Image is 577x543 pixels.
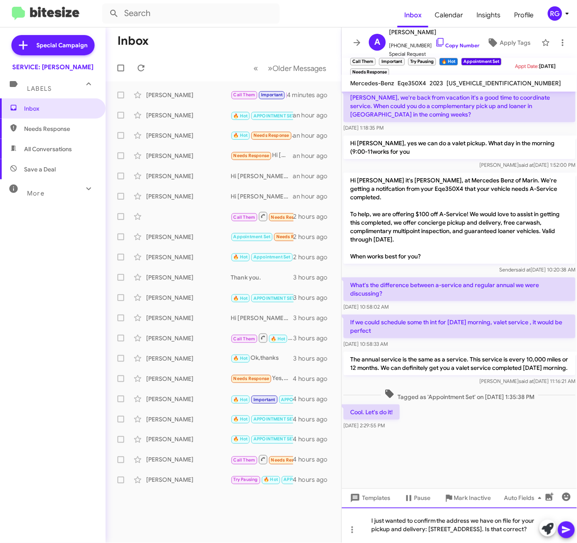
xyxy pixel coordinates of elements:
p: The annual service is the same as a service. This service is every 10,000 miles or 12 months. We ... [343,352,575,375]
span: Tagged as 'Appointment Set' on [DATE] 1:35:38 PM [381,389,538,401]
span: 🔥 Hot [234,397,248,402]
div: I just wanted to confirm the address we have on file for your pickup and delivery: [STREET_ADDRES... [342,508,577,543]
span: 2023 [430,79,444,87]
div: 4 hours ago [293,476,335,484]
span: A [374,35,380,49]
span: 🔥 Hot [271,336,286,342]
span: Labels [27,85,52,92]
span: Needs Response [253,133,289,138]
div: [PERSON_NAME] [146,293,231,302]
span: Mark Inactive [454,491,491,506]
div: Ok,thanks [231,353,294,363]
span: 🔥 Hot [234,416,248,422]
span: Appointment Set [234,234,271,239]
span: « [253,63,258,73]
div: Thanks, you too! [231,130,293,140]
div: [PERSON_NAME] [146,476,231,484]
div: Yes how about [DATE] 11:00 [231,232,294,242]
a: Profile [508,3,541,27]
a: Special Campaign [11,35,95,55]
div: [PERSON_NAME] [146,435,231,444]
div: [PERSON_NAME] [146,456,231,464]
span: [DATE] [539,63,555,69]
span: Appt Date: [515,63,539,69]
small: Needs Response [350,68,389,76]
span: [DATE] 2:29:55 PM [343,422,385,429]
div: an hour ago [293,111,335,119]
div: 3 hours ago [294,273,335,282]
div: Sounds good. If you have any questions, feel free to reach out to us. [231,414,293,424]
div: Inbound Call [231,292,294,303]
div: Yes, will do. Thank you very much. [231,374,293,383]
div: [PERSON_NAME] [146,91,231,99]
span: [US_VEHICLE_IDENTIFICATION_NUMBER] [447,79,561,87]
div: 4 hours ago [293,395,335,403]
p: Hi [PERSON_NAME] it's [PERSON_NAME], at Mercedes Benz of Marin. We're getting a notifcation from ... [343,173,575,264]
span: Older Messages [272,64,326,73]
span: Templates [348,491,390,506]
span: 🔥 Hot [234,133,248,138]
small: Try Pausing [408,58,436,65]
span: Needs Response [271,214,307,220]
span: [DATE] 10:58:33 AM [343,341,388,347]
div: [PERSON_NAME] [146,314,231,322]
div: [PERSON_NAME] [146,152,231,160]
div: Hi [PERSON_NAME], the total for your A-Service before tax and with the $100 discount applied come... [231,314,294,322]
button: Mark Inactive [437,491,498,506]
div: [PERSON_NAME] [146,375,231,383]
div: [PERSON_NAME] [146,415,231,424]
div: Absolutely! I've scheduled your appointment for [DATE] at 12:30 PM. Please let me know if you nee... [231,252,294,262]
span: » [268,63,272,73]
span: Auto Fields [504,491,545,506]
div: [PERSON_NAME] [146,354,231,363]
div: an hour ago [293,152,335,160]
small: Important [379,58,404,65]
span: [PERSON_NAME] [DATE] 1:52:00 PM [479,162,575,168]
div: an hour ago [293,172,335,180]
p: Cool. Let's do it! [343,405,400,420]
input: Search [102,3,280,24]
span: Inbox [24,104,96,113]
div: 2 hours ago [294,233,335,241]
span: Special Request [389,50,479,58]
small: 🔥 Hot [439,58,457,65]
div: [PERSON_NAME] [146,395,231,403]
div: 4 minutes ago [287,91,335,99]
button: RG [541,6,568,21]
div: [PERSON_NAME] [146,233,231,241]
span: said at [519,378,533,384]
span: Sender [DATE] 10:20:38 AM [499,266,575,273]
span: Calendar [428,3,470,27]
span: APPOINTMENT SET [253,113,295,119]
div: 4 hours ago [293,375,335,383]
span: Needs Response [271,458,307,463]
h1: Inbox [117,34,149,48]
div: [PERSON_NAME] [146,334,231,342]
div: an hour ago [293,192,335,201]
span: Try Pausing [234,477,258,483]
span: 🔥 Hot [234,437,248,442]
div: an hour ago [293,131,335,140]
div: Hi [PERSON_NAME], my apologies! please disregard [231,475,293,485]
button: Next [263,60,331,77]
div: 2 hours ago [294,253,335,261]
span: 🔥 Hot [234,296,248,301]
span: Needs Response [24,125,96,133]
span: APPOINTMENT SET [253,296,295,301]
div: [PERSON_NAME] [146,111,231,119]
span: APPOINTMENT SET [284,477,325,483]
small: Appointment Set [461,58,501,65]
div: Hi [PERSON_NAME]. What is the price of the A service? [231,151,293,160]
a: Copy Number [435,42,479,49]
div: [PERSON_NAME] [146,273,231,282]
p: [PERSON_NAME], we're back from vacation it's a good time to coordinate service. When could you do... [343,90,575,122]
span: Mercedes-Benz [350,79,394,87]
a: Insights [470,3,508,27]
button: Apply Tags [479,35,537,50]
button: Pause [397,491,437,506]
span: said at [516,266,531,273]
span: 🔥 Hot [234,113,248,119]
span: Eqe350X4 [397,79,426,87]
div: Inbound Call [231,110,293,120]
